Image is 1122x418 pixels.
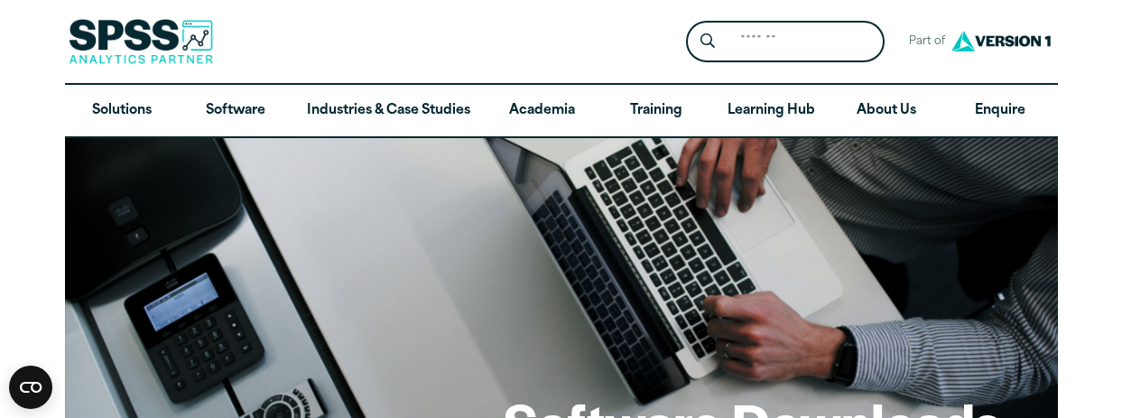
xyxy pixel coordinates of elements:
[899,29,947,55] span: Part of
[691,25,724,59] button: Search magnifying glass icon
[943,85,1057,137] a: Enquire
[65,85,179,137] a: Solutions
[713,85,830,137] a: Learning Hub
[292,85,485,137] a: Industries & Case Studies
[485,85,598,137] a: Academia
[686,21,885,63] form: Site Header Search Form
[179,85,292,137] a: Software
[69,19,213,64] img: SPSS Analytics Partner
[65,85,1058,137] nav: Desktop version of site main menu
[598,85,712,137] a: Training
[830,85,943,137] a: About Us
[9,366,52,409] svg: CookieBot Widget Icon
[9,366,52,409] button: Open CMP widget
[9,366,52,409] div: CookieBot Widget Contents
[947,24,1055,58] img: Version1 Logo
[700,33,715,49] svg: Search magnifying glass icon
